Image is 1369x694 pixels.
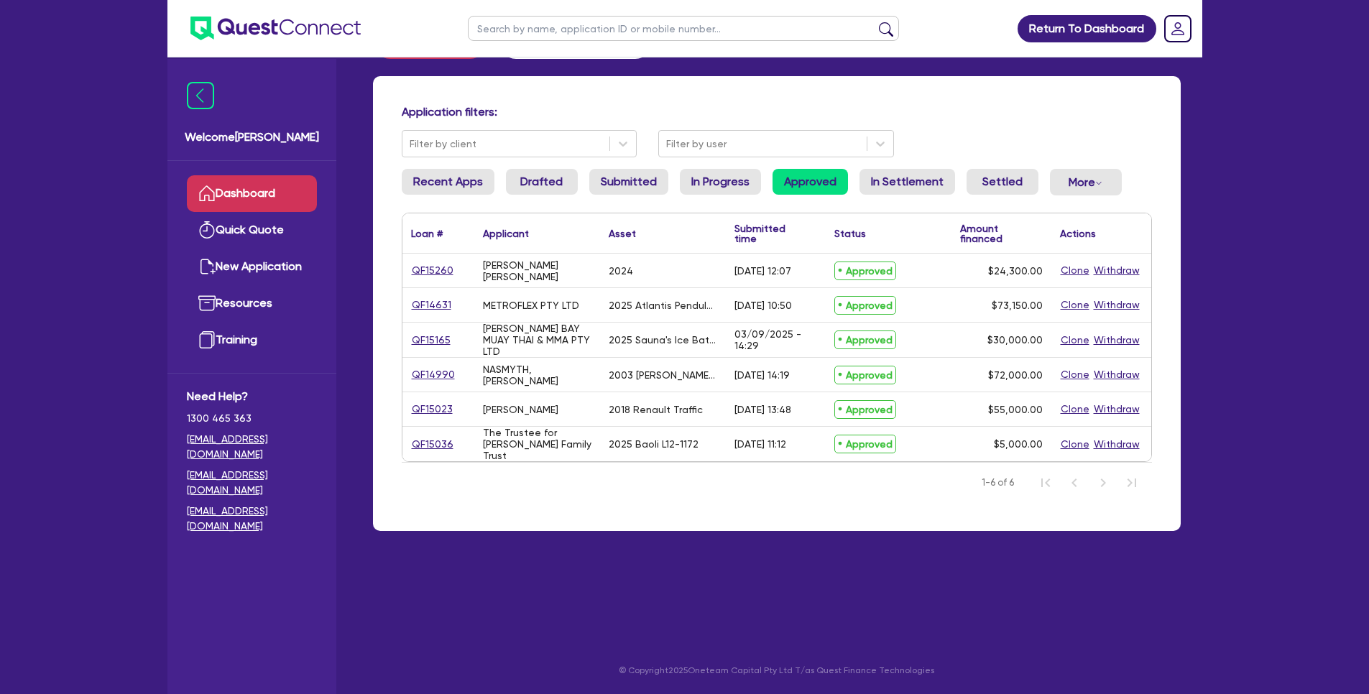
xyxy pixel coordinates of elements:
[734,265,791,277] div: [DATE] 12:07
[609,228,636,239] div: Asset
[1060,262,1090,279] button: Clone
[402,105,1152,119] h4: Application filters:
[1060,401,1090,417] button: Clone
[834,330,896,349] span: Approved
[187,322,317,358] a: Training
[198,331,216,348] img: training
[187,468,317,498] a: [EMAIL_ADDRESS][DOMAIN_NAME]
[1031,468,1060,497] button: First Page
[187,82,214,109] img: icon-menu-close
[834,435,896,453] span: Approved
[734,300,792,311] div: [DATE] 10:50
[967,169,1038,195] a: Settled
[411,436,454,453] a: QF15036
[187,175,317,212] a: Dashboard
[187,212,317,249] a: Quick Quote
[1018,15,1156,42] a: Return To Dashboard
[198,221,216,239] img: quick-quote
[734,223,804,244] div: Submitted time
[734,438,786,450] div: [DATE] 11:12
[992,300,1043,311] span: $73,150.00
[1093,297,1140,313] button: Withdraw
[187,432,317,462] a: [EMAIL_ADDRESS][DOMAIN_NAME]
[609,438,699,450] div: 2025 Baoli L12-1172
[198,295,216,312] img: resources
[411,332,451,348] a: QF15165
[402,169,494,195] a: Recent Apps
[589,169,668,195] a: Submitted
[483,323,591,357] div: [PERSON_NAME] BAY MUAY THAI & MMA PTY LTD
[773,169,848,195] a: Approved
[1060,436,1090,453] button: Clone
[960,223,1043,244] div: Amount financed
[483,427,591,461] div: The Trustee for [PERSON_NAME] Family Trust
[734,328,817,351] div: 03/09/2025 - 14:29
[1089,468,1117,497] button: Next Page
[506,169,578,195] a: Drafted
[1050,169,1122,195] button: Dropdown toggle
[988,265,1043,277] span: $24,300.00
[1060,297,1090,313] button: Clone
[1093,332,1140,348] button: Withdraw
[734,404,791,415] div: [DATE] 13:48
[187,285,317,322] a: Resources
[994,438,1043,450] span: $5,000.00
[609,334,717,346] div: 2025 Sauna's Ice Baths TBA Sauna's Ice Baths
[1060,366,1090,383] button: Clone
[982,476,1014,490] span: 1-6 of 6
[609,300,717,311] div: 2025 Atlantis Pendulum Squat (P/L)
[1093,436,1140,453] button: Withdraw
[834,262,896,280] span: Approved
[1159,10,1197,47] a: Dropdown toggle
[834,228,866,239] div: Status
[483,300,579,311] div: METROFLEX PTY LTD
[1117,468,1146,497] button: Last Page
[1060,468,1089,497] button: Previous Page
[1093,366,1140,383] button: Withdraw
[988,369,1043,381] span: $72,000.00
[834,366,896,384] span: Approved
[185,129,319,146] span: Welcome [PERSON_NAME]
[1060,332,1090,348] button: Clone
[483,364,591,387] div: NASMYTH, [PERSON_NAME]
[834,400,896,419] span: Approved
[363,664,1191,677] p: © Copyright 2025 Oneteam Capital Pty Ltd T/as Quest Finance Technologies
[609,265,633,277] div: 2024
[734,369,790,381] div: [DATE] 14:19
[198,258,216,275] img: new-application
[187,504,317,534] a: [EMAIL_ADDRESS][DOMAIN_NAME]
[988,404,1043,415] span: $55,000.00
[190,17,361,40] img: quest-connect-logo-blue
[483,404,558,415] div: [PERSON_NAME]
[987,334,1043,346] span: $30,000.00
[834,296,896,315] span: Approved
[680,169,761,195] a: In Progress
[483,228,529,239] div: Applicant
[1093,262,1140,279] button: Withdraw
[1060,228,1096,239] div: Actions
[609,404,703,415] div: 2018 Renault Traffic
[411,228,443,239] div: Loan #
[411,401,453,417] a: QF15023
[411,366,456,383] a: QF14990
[859,169,955,195] a: In Settlement
[187,411,317,426] span: 1300 465 363
[187,388,317,405] span: Need Help?
[187,249,317,285] a: New Application
[411,297,452,313] a: QF14631
[1093,401,1140,417] button: Withdraw
[609,369,717,381] div: 2003 [PERSON_NAME] Value Liner Prime Mover Day Cab
[468,16,899,41] input: Search by name, application ID or mobile number...
[411,262,454,279] a: QF15260
[483,259,591,282] div: [PERSON_NAME] [PERSON_NAME]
